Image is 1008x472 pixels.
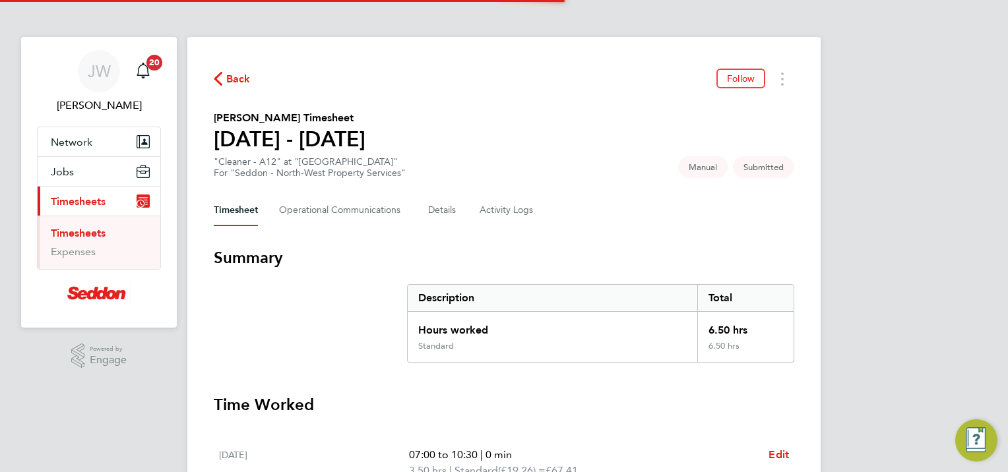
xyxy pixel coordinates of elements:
span: Jonathan Woodcock [37,98,161,113]
a: Powered byEngage [71,343,127,369]
div: Timesheets [38,216,160,269]
div: Hours worked [408,312,697,341]
span: Powered by [90,343,127,355]
button: Back [214,71,251,87]
h3: Time Worked [214,394,794,415]
div: "Cleaner - A12" at "[GEOGRAPHIC_DATA]" [214,156,406,179]
span: Follow [727,73,755,84]
span: Engage [90,355,127,366]
button: Network [38,127,160,156]
button: Timesheet [214,194,258,226]
span: Timesheets [51,195,106,208]
div: Total [697,285,794,311]
span: | [480,448,483,461]
button: Engage Resource Center [955,419,997,461]
div: Description [408,285,697,311]
span: 0 min [486,448,512,461]
h1: [DATE] - [DATE] [214,126,365,152]
div: 6.50 hrs [697,312,794,341]
div: 6.50 hrs [697,341,794,362]
a: Go to home page [37,283,161,304]
button: Operational Communications [279,194,407,226]
button: Timesheets Menu [771,69,794,89]
h3: Summary [214,247,794,268]
a: Edit [769,447,789,463]
span: 20 [146,55,162,71]
span: Jobs [51,165,74,178]
a: Timesheets [51,227,106,239]
span: JW [88,63,111,80]
span: This timesheet was manually created. [678,156,728,178]
span: Edit [769,448,789,461]
span: 07:00 to 10:30 [409,448,478,461]
img: seddonconstruction-logo-retina.png [67,283,131,304]
span: This timesheet is Submitted. [733,156,794,178]
div: For "Seddon - North-West Property Services" [214,167,406,179]
button: Jobs [38,157,160,186]
a: 20 [130,50,156,92]
span: Back [226,71,251,87]
button: Activity Logs [480,194,535,226]
a: JW[PERSON_NAME] [37,50,161,113]
button: Details [428,194,458,226]
div: Summary [407,284,794,363]
span: Network [51,136,92,148]
a: Expenses [51,245,96,258]
h2: [PERSON_NAME] Timesheet [214,110,365,126]
nav: Main navigation [21,37,177,328]
button: Timesheets [38,187,160,216]
button: Follow [716,69,765,88]
div: Standard [418,341,454,351]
